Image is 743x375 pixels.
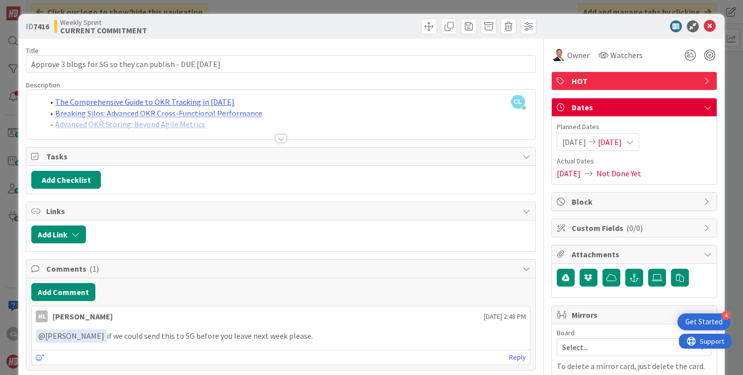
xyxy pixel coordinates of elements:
[572,196,699,208] span: Block
[26,55,535,73] input: type card name here...
[567,49,590,61] span: Owner
[557,122,712,132] span: Planned Dates
[553,49,565,61] img: SL
[38,331,104,341] span: [PERSON_NAME]
[38,331,45,341] span: @
[572,75,699,87] span: HOT
[46,205,517,217] span: Links
[60,26,147,34] b: CURRENT COMMITMENT
[509,351,526,364] a: Reply
[677,313,731,330] div: Open Get Started checklist, remaining modules: 4
[46,263,517,275] span: Comments
[89,264,99,274] span: ( 1 )
[26,80,60,89] span: Description
[53,310,113,322] div: [PERSON_NAME]
[685,317,723,327] div: Get Started
[572,222,699,234] span: Custom Fields
[596,167,641,179] span: Not Done Yet
[572,101,699,113] span: Dates
[626,223,643,233] span: ( 0/0 )
[36,329,525,343] p: if we could send this to SG before you leave next week please.
[557,156,712,166] span: Actual Dates
[33,21,49,31] b: 7416
[557,167,581,179] span: [DATE]
[610,49,643,61] span: Watchers
[484,311,526,322] span: [DATE] 2:48 PM
[31,225,86,243] button: Add Link
[31,171,101,189] button: Add Checklist
[572,309,699,321] span: Mirrors
[60,18,147,26] span: Weekly Sprint
[562,340,689,354] span: Select...
[31,283,95,301] button: Add Comment
[511,95,525,109] span: CL
[55,97,234,107] a: The Comprehensive Guide to OKR Tracking in [DATE]
[557,329,575,336] span: Board
[598,136,622,148] span: [DATE]
[562,136,586,148] span: [DATE]
[46,150,517,162] span: Tasks
[26,20,49,32] span: ID
[722,311,731,320] div: 4
[21,1,45,13] span: Support
[572,248,699,260] span: Attachments
[36,310,48,322] div: ML
[55,108,262,118] a: Breaking Silos: Advanced OKR Cross-Functional Performance
[26,46,39,55] label: Title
